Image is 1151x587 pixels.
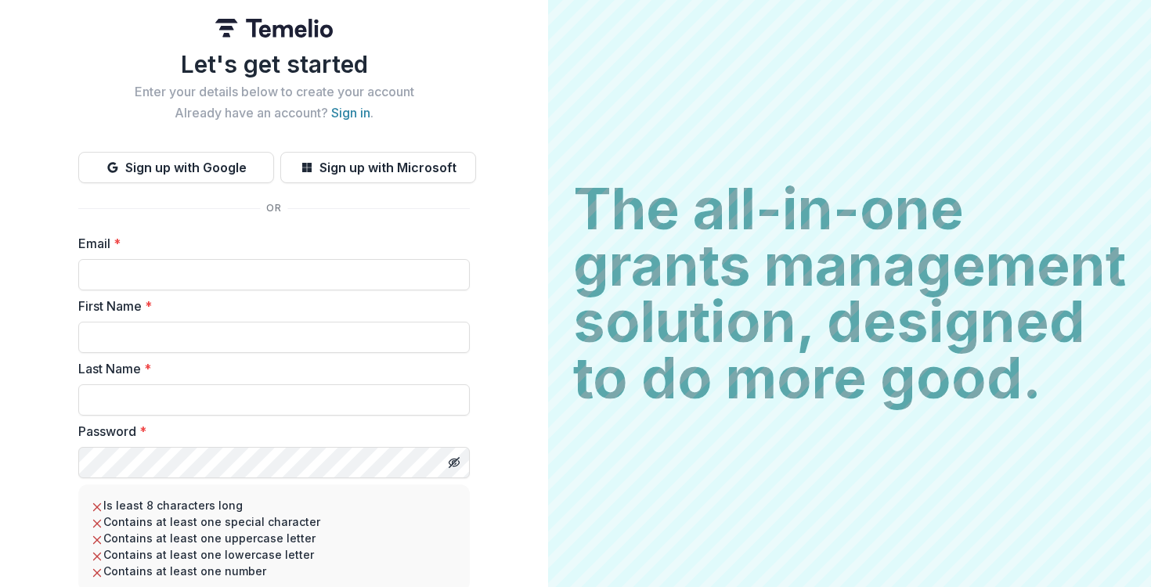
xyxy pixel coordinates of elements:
h2: Enter your details below to create your account [78,85,470,99]
h2: Already have an account? . [78,106,470,121]
li: Contains at least one lowercase letter [91,546,457,563]
h1: Let's get started [78,50,470,78]
img: Temelio [215,19,333,38]
li: Contains at least one uppercase letter [91,530,457,546]
label: Password [78,422,460,441]
button: Toggle password visibility [442,450,467,475]
li: Contains at least one special character [91,513,457,530]
button: Sign up with Microsoft [280,152,476,183]
button: Sign up with Google [78,152,274,183]
label: First Name [78,297,460,315]
a: Sign in [331,105,370,121]
li: Is least 8 characters long [91,497,457,513]
label: Last Name [78,359,460,378]
li: Contains at least one number [91,563,457,579]
label: Email [78,234,460,253]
